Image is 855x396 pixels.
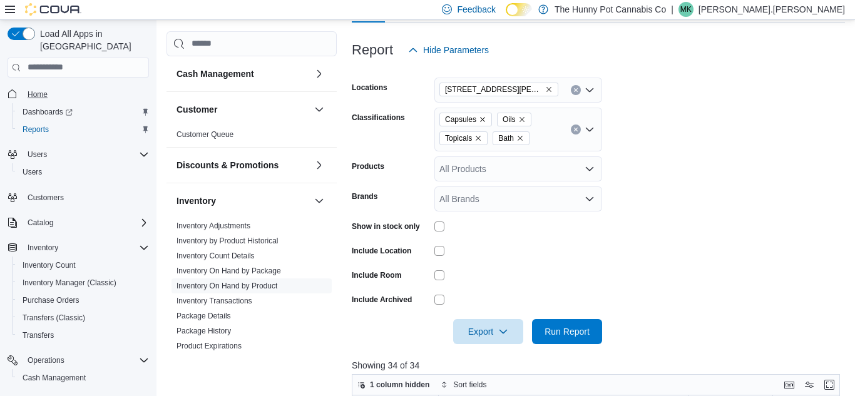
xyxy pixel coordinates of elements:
span: Topicals [439,131,488,145]
a: Inventory On Hand by Product [177,282,277,290]
button: Display options [802,377,817,392]
button: Inventory Count [13,256,154,274]
span: Customers [23,190,149,205]
input: Dark Mode [506,3,532,16]
span: Inventory Manager (Classic) [23,278,116,288]
span: Dashboards [23,107,73,117]
a: Customers [23,190,69,205]
button: Inventory Manager (Classic) [13,274,154,292]
button: Remove Topicals from selection in this group [474,135,482,142]
span: Catalog [23,215,149,230]
a: Package History [177,327,231,335]
span: Customer Queue [177,129,233,140]
h3: Report [352,43,393,58]
button: Inventory [312,193,327,208]
button: Cash Management [177,68,309,80]
button: Inventory [177,195,309,207]
a: Dashboards [13,103,154,121]
button: Remove Capsules from selection in this group [479,116,486,123]
span: Reports [23,124,49,135]
button: Operations [3,352,154,369]
button: Cash Management [13,369,154,387]
span: Product Expirations [177,341,242,351]
a: Transfers [18,328,59,343]
button: Customer [312,102,327,117]
button: Inventory [23,240,63,255]
span: Package Details [177,311,231,321]
label: Include Room [352,270,401,280]
button: Catalog [23,215,58,230]
button: Open list of options [585,194,595,204]
span: Inventory Count Details [177,251,255,261]
span: Inventory Count [23,260,76,270]
button: Users [23,147,52,162]
span: Dashboards [18,104,149,119]
h3: Customer [177,103,217,116]
span: Users [18,165,149,180]
a: Inventory Manager (Classic) [18,275,121,290]
button: Hide Parameters [403,38,494,63]
span: Transfers (Classic) [18,310,149,325]
button: Export [453,319,523,344]
h3: Inventory [177,195,216,207]
button: Transfers [13,327,154,344]
a: Transfers (Classic) [18,310,90,325]
button: Home [3,85,154,103]
span: Bath [498,132,514,145]
button: 1 column hidden [352,377,434,392]
button: Open list of options [585,85,595,95]
span: 1899 Brock Rd [439,83,558,96]
button: Remove Bath from selection in this group [516,135,524,142]
span: Hide Parameters [423,44,489,56]
label: Show in stock only [352,221,420,231]
span: Inventory [23,240,149,255]
span: Inventory by Product Historical [177,236,279,246]
button: Clear input [571,85,581,95]
span: Cash Management [23,373,86,383]
span: Transfers [23,330,54,340]
span: Capsules [445,113,476,126]
a: Cash Management [18,370,91,385]
label: Classifications [352,113,405,123]
p: [PERSON_NAME].[PERSON_NAME] [699,2,845,17]
button: Discounts & Promotions [312,158,327,173]
span: Bath [493,131,530,145]
div: Malcolm King.McGowan [678,2,694,17]
span: Customers [28,193,64,203]
span: [STREET_ADDRESS][PERSON_NAME] [445,83,543,96]
button: Run Report [532,319,602,344]
button: Remove Oils from selection in this group [518,116,526,123]
a: Inventory Transactions [177,297,252,305]
p: The Hunny Pot Cannabis Co [555,2,666,17]
a: Product Expirations [177,342,242,350]
span: Catalog [28,218,53,228]
span: Topicals [445,132,472,145]
p: | [671,2,673,17]
button: Customer [177,103,309,116]
span: Inventory Transactions [177,296,252,306]
span: MK [680,2,692,17]
label: Brands [352,191,377,201]
span: 1 column hidden [370,380,429,390]
button: Open list of options [585,164,595,174]
a: Dashboards [18,104,78,119]
button: Reports [13,121,154,138]
span: Users [23,167,42,177]
span: Purchase Orders [18,293,149,308]
button: Purchase Orders [13,292,154,309]
span: Inventory Count [18,258,149,273]
span: Home [28,89,48,99]
div: Customer [166,127,337,147]
img: Cova [25,3,81,16]
a: Reports [18,122,54,137]
label: Include Location [352,246,411,256]
button: Customers [3,188,154,206]
button: Catalog [3,214,154,231]
span: Transfers [18,328,149,343]
button: Cash Management [312,66,327,81]
span: Purchase Orders [23,295,79,305]
span: Users [28,150,47,160]
label: Include Archived [352,295,412,305]
button: Remove 1899 Brock Rd from selection in this group [545,86,553,93]
label: Products [352,161,384,171]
